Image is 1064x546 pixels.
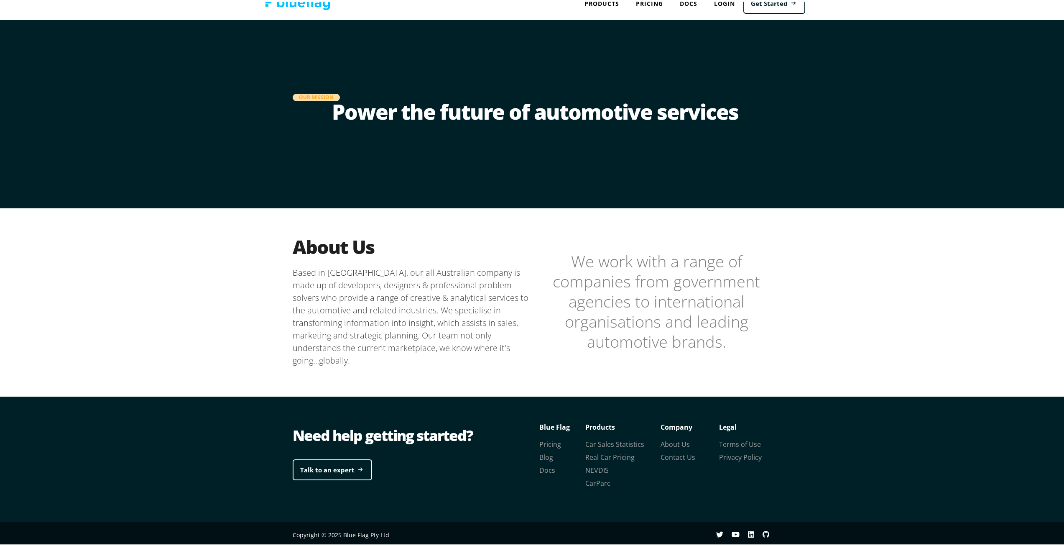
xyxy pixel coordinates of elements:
p: Products [585,419,661,432]
p: Blue Flag [539,419,585,432]
div: Need help getting started? [293,423,535,444]
a: linkedin [748,529,763,537]
a: Terms of Use [719,438,761,447]
a: CarParc [585,477,610,486]
p: Legal [719,419,778,432]
a: Talk to an expert [293,458,372,479]
a: Privacy Policy [719,451,762,460]
a: Blog [539,451,553,460]
a: Contact Us [661,451,695,460]
a: youtube [732,529,748,537]
h1: Power the future of automotive services [293,100,778,133]
a: Docs [539,464,555,473]
a: Real Car Pricing [585,451,635,460]
div: Our Mission [293,92,340,100]
a: About Us [661,438,690,447]
a: Twitter [716,529,732,537]
blockquote: We work with a range of companies from government agencies to international organisations and lea... [535,249,778,350]
a: NEVDIS [585,464,609,473]
span: Copyright © 2025 Blue Flag Pty Ltd [293,529,389,537]
a: github [763,529,778,537]
a: Pricing [539,438,561,447]
p: Company [661,419,719,432]
p: Based in [GEOGRAPHIC_DATA], our all Australian company is made up of developers, designers & prof... [293,265,535,365]
a: Car Sales Statistics [585,438,644,447]
h2: About Us [293,233,535,256]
